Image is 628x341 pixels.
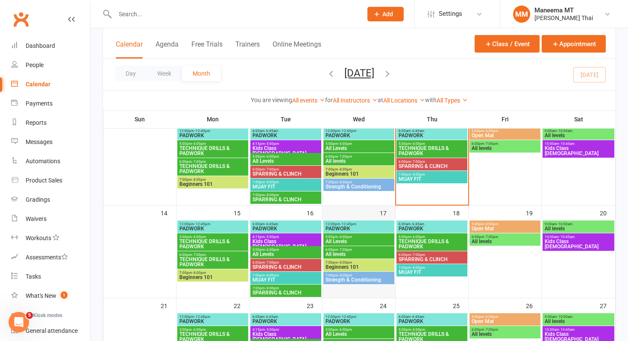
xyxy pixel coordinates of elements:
[380,298,395,312] div: 24
[484,142,498,146] span: - 7:00pm
[252,180,320,184] span: 7:00pm
[11,248,90,267] a: Assessments
[325,155,393,159] span: 6:00pm
[235,40,260,59] button: Trainers
[265,235,279,239] span: - 5:00pm
[325,328,393,332] span: 5:00pm
[11,171,90,190] a: Product Sales
[411,160,425,164] span: - 7:00pm
[264,315,278,319] span: - 6:45am
[557,129,572,133] span: - 10:00am
[378,97,383,103] strong: at
[252,222,320,226] span: 6:00am
[264,129,278,133] span: - 6:45am
[179,226,247,231] span: PADWORK
[26,235,51,241] div: Workouts
[325,97,333,103] strong: for
[544,319,613,324] span: All levels
[544,239,613,249] span: Kids Class [DEMOGRAPHIC_DATA]
[484,235,498,239] span: - 7:00pm
[26,138,53,145] div: Messages
[398,129,466,133] span: 6:00am
[325,277,393,282] span: Strength & Conditioning
[544,142,613,146] span: 10:00am
[265,286,279,290] span: - 8:00pm
[526,298,541,312] div: 26
[544,146,613,156] span: Kids Class [DEMOGRAPHIC_DATA]
[471,129,539,133] span: 5:00pm
[333,97,378,104] a: All Instructors
[179,235,247,239] span: 5:00pm
[471,328,539,332] span: 6:00pm
[11,75,90,94] a: Calendar
[194,129,210,133] span: - 12:45pm
[471,239,539,244] span: All levels
[252,197,320,202] span: SPARRING & CLINCH
[411,328,425,332] span: - 6:00pm
[323,110,396,128] th: Wed
[542,35,606,53] button: Appointment
[11,267,90,286] a: Tasks
[600,206,615,220] div: 20
[340,315,356,319] span: - 12:45pm
[179,319,247,324] span: PADWORK
[338,180,352,184] span: - 8:00pm
[192,328,206,332] span: - 6:00pm
[439,4,462,24] span: Settings
[11,36,90,56] a: Dashboard
[544,235,613,239] span: 10:00am
[252,315,320,319] span: 6:00am
[484,328,498,332] span: - 7:00pm
[192,253,206,257] span: - 7:00pm
[252,277,320,282] span: MUAY FIT
[437,97,468,104] a: All Types
[398,133,466,138] span: PADWORK
[26,254,68,261] div: Assessments
[252,168,320,171] span: 6:00pm
[179,129,247,133] span: 12:00pm
[103,110,176,128] th: Sun
[559,235,575,239] span: - 10:45am
[11,286,90,306] a: What's New1
[453,298,468,312] div: 25
[265,193,279,197] span: - 8:00pm
[398,222,466,226] span: 6:00am
[252,286,320,290] span: 7:00pm
[252,146,320,156] span: Kids Class [DEMOGRAPHIC_DATA]
[338,142,352,146] span: - 6:00pm
[179,146,247,156] span: TECHNIQUE DRILLS & PADWORK
[192,142,206,146] span: - 6:00pm
[252,193,320,197] span: 7:00pm
[26,215,47,222] div: Waivers
[471,146,539,151] span: All levels
[10,9,32,30] a: Clubworx
[325,261,393,265] span: 7:00pm
[325,146,393,151] span: All Levels
[471,222,539,226] span: 5:00pm
[484,315,498,319] span: - 6:00pm
[325,226,393,231] span: PADWORK
[544,129,613,133] span: 9:00am
[382,11,393,18] span: Add
[475,35,540,53] button: Class / Event
[264,222,278,226] span: - 6:45am
[11,152,90,171] a: Automations
[194,222,210,226] span: - 12:45pm
[398,319,466,324] span: PADWORK
[411,235,425,239] span: - 6:00pm
[252,248,320,252] span: 5:00pm
[411,173,425,176] span: - 8:00pm
[544,226,613,231] span: All levels
[559,142,575,146] span: - 10:45am
[252,129,320,133] span: 6:00am
[469,110,542,128] th: Fri
[251,97,292,103] strong: You are viewing
[471,235,539,239] span: 6:00pm
[398,315,466,319] span: 6:00am
[265,328,279,332] span: - 5:00pm
[252,171,320,176] span: SPARRING & CLINCH
[11,209,90,229] a: Waivers
[398,160,466,164] span: 6:00pm
[544,133,613,138] span: All levels
[11,132,90,152] a: Messages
